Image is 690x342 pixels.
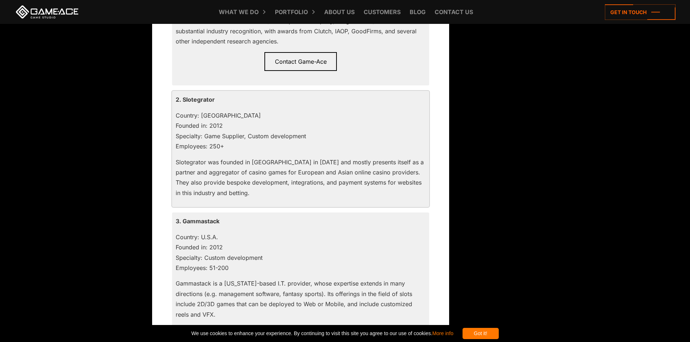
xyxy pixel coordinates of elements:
[176,232,426,273] p: Country: U.S.A. Founded in: 2012 Specialty: Custom development Employees: 51-200
[176,110,426,152] p: Country: [GEOGRAPHIC_DATA] Founded in: 2012 Specialty: Game Supplier, Custom development Employee...
[176,278,426,320] p: Gammastack is a [US_STATE]-based I.T. provider, whose expertise extends in many directions (e.g. ...
[463,328,499,339] div: Got it!
[176,16,426,47] p: The work of the Game-Ace team (and its parent company, Program-Ace) has received substantial indu...
[191,328,453,339] span: We use cookies to enhance your experience. By continuing to visit this site you agree to our use ...
[264,52,337,71] a: Contact Game-Ace
[176,216,426,226] p: 3. Gammastack
[605,4,676,20] a: Get in touch
[176,94,426,105] p: 2. Slotegrator
[176,157,426,198] p: Slotegrator was founded in [GEOGRAPHIC_DATA] in [DATE] and mostly presents itself as a partner an...
[432,330,453,336] a: More info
